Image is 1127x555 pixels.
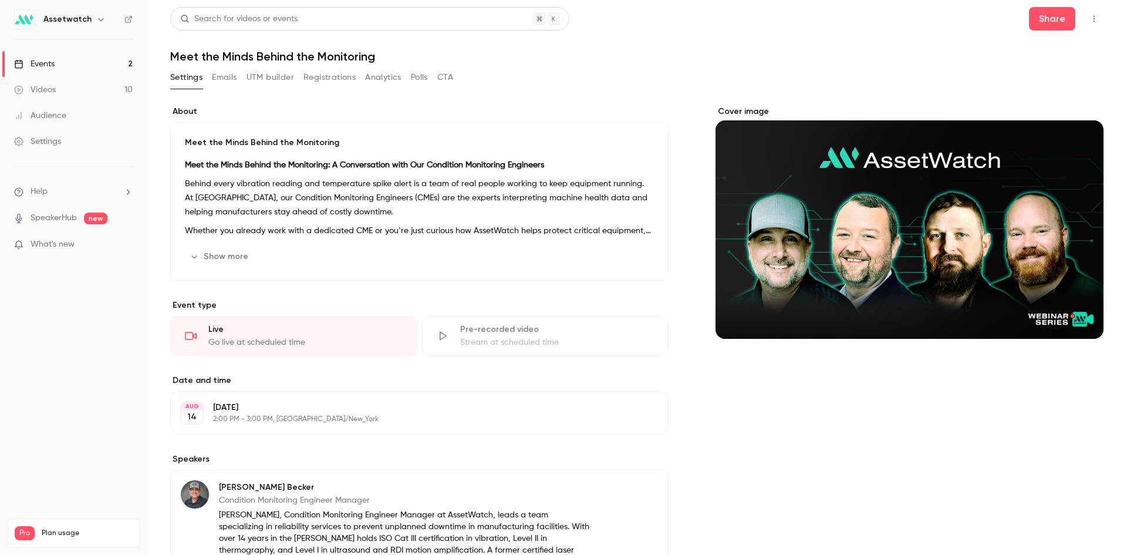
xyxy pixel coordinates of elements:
button: Emails [212,68,237,87]
button: CTA [437,68,453,87]
span: Pro [15,526,35,540]
div: LiveGo live at scheduled time [170,316,417,356]
li: help-dropdown-opener [14,186,133,198]
div: Videos [14,84,56,96]
label: Cover image [716,106,1104,117]
div: Settings [14,136,61,147]
button: Polls [411,68,428,87]
button: Registrations [303,68,356,87]
span: What's new [31,238,75,251]
button: UTM builder [247,68,294,87]
div: Stream at scheduled time [460,337,654,348]
a: SpeakerHub [31,212,77,224]
p: [DATE] [213,402,606,413]
div: Events [14,58,55,70]
p: 14 [187,411,197,423]
p: Whether you already work with a dedicated CME or you’re just curious how AssetWatch helps protect... [185,224,654,238]
label: Speakers [170,453,669,465]
img: Chris Becker [181,480,209,509]
div: Audience [14,110,66,122]
button: Settings [170,68,203,87]
p: Condition Monitoring Engineer Manager [219,495,592,506]
h6: Assetwatch [43,14,92,25]
h1: Meet the Minds Behind the Monitoring [170,49,1104,63]
div: Search for videos or events [180,13,298,25]
p: Meet the Minds Behind the Monitoring [185,137,654,149]
label: About [170,106,669,117]
label: Date and time [170,375,669,386]
div: Pre-recorded videoStream at scheduled time [422,316,669,356]
p: Behind every vibration reading and temperature spike alert is a team of real people working to ke... [185,177,654,219]
div: Go live at scheduled time [208,337,403,348]
p: [PERSON_NAME] Becker [219,482,592,493]
div: AUG [181,402,203,411]
span: Plan usage [42,529,132,538]
section: Cover image [716,106,1104,339]
span: Help [31,186,48,198]
p: Event type [170,300,669,311]
p: 2:00 PM - 3:00 PM, [GEOGRAPHIC_DATA]/New_York [213,415,606,424]
button: Analytics [365,68,401,87]
div: Pre-recorded video [460,324,654,335]
button: Share [1029,7,1075,31]
button: Show more [185,247,255,266]
img: Assetwatch [15,10,33,29]
strong: Meet the Minds Behind the Monitoring: A Conversation with Our Condition Monitoring Engineers [185,161,544,169]
div: Live [208,324,403,335]
span: new [84,213,107,224]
